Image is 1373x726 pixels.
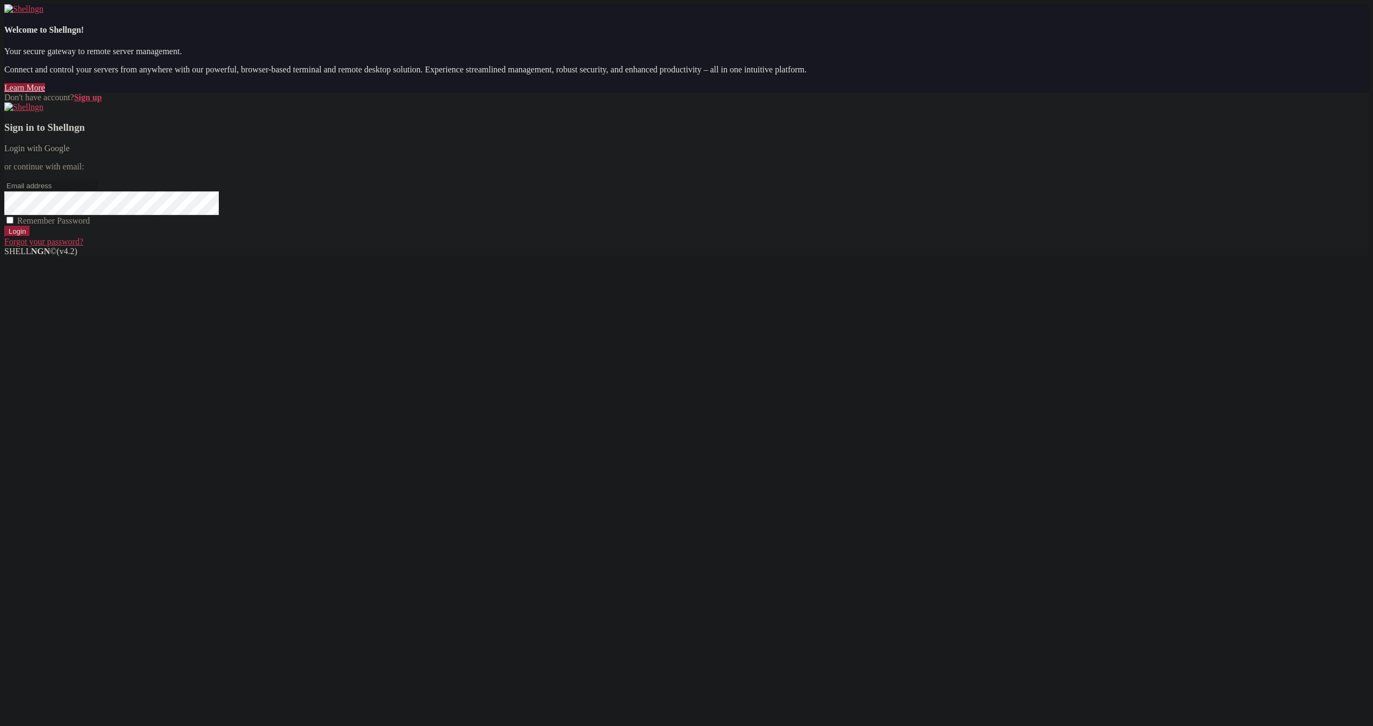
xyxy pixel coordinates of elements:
[4,25,1369,35] h4: Welcome to Shellngn!
[4,122,1369,134] h3: Sign in to Shellngn
[4,83,45,92] a: Learn More
[4,47,1369,56] p: Your secure gateway to remote server management.
[57,247,78,256] span: 4.2.0
[4,247,77,256] span: SHELL ©
[4,237,83,246] a: Forgot your password?
[17,216,90,225] span: Remember Password
[4,226,31,237] input: Login
[4,162,1369,172] p: or continue with email:
[4,144,70,153] a: Login with Google
[74,93,102,102] a: Sign up
[4,180,99,191] input: Email address
[4,93,1369,102] div: Don't have account?
[6,217,13,224] input: Remember Password
[31,247,50,256] b: NGN
[4,4,43,14] img: Shellngn
[4,65,1369,75] p: Connect and control your servers from anywhere with our powerful, browser-based terminal and remo...
[4,102,43,112] img: Shellngn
